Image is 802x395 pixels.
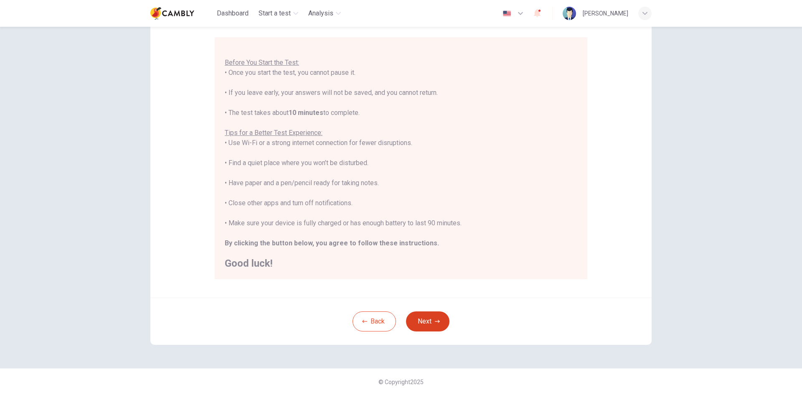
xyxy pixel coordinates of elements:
b: 10 minutes [289,109,323,117]
img: en [502,10,512,17]
u: Before You Start the Test: [225,59,299,66]
span: Analysis [308,8,333,18]
img: Cambly logo [150,5,194,22]
button: Back [353,311,396,331]
span: Dashboard [217,8,249,18]
span: Start a test [259,8,291,18]
button: Analysis [305,6,344,21]
b: By clicking the button below, you agree to follow these instructions. [225,239,439,247]
h2: Good luck! [225,258,577,268]
img: Profile picture [563,7,576,20]
button: Next [406,311,449,331]
u: Tips for a Better Test Experience: [225,129,322,137]
button: Dashboard [213,6,252,21]
div: [PERSON_NAME] [583,8,628,18]
a: Cambly logo [150,5,213,22]
span: © Copyright 2025 [378,379,424,385]
div: You are about to start a . • Once you start the test, you cannot pause it. • If you leave early, ... [225,38,577,268]
button: Start a test [255,6,302,21]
